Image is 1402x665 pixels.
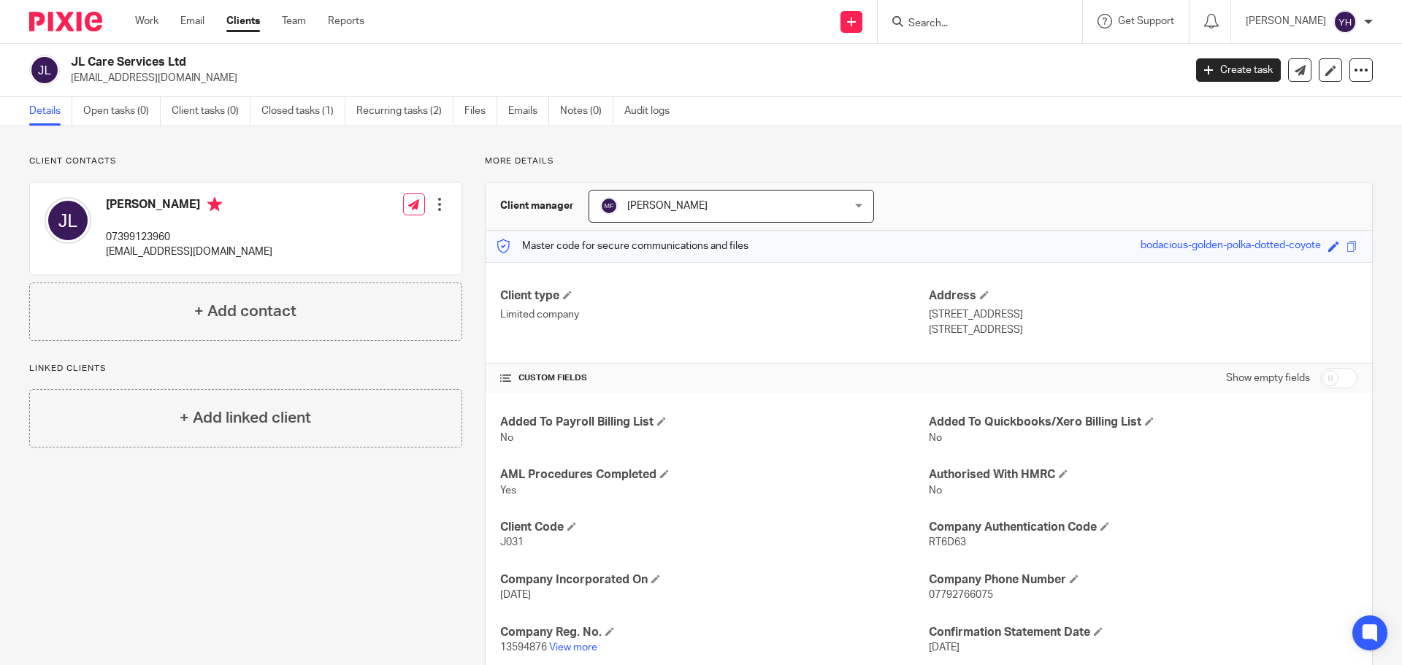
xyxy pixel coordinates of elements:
span: [DATE] [500,590,531,600]
h4: Authorised With HMRC [929,467,1357,483]
div: bodacious-golden-polka-dotted-coyote [1141,238,1321,255]
span: No [929,485,942,496]
h4: Added To Quickbooks/Xero Billing List [929,415,1357,430]
h4: Client Code [500,520,929,535]
h4: CUSTOM FIELDS [500,372,929,384]
img: svg%3E [29,55,60,85]
i: Primary [207,197,222,212]
span: 13594876 [500,642,547,653]
label: Show empty fields [1226,371,1310,385]
p: Limited company [500,307,929,322]
a: Client tasks (0) [172,97,250,126]
a: Closed tasks (1) [261,97,345,126]
p: [EMAIL_ADDRESS][DOMAIN_NAME] [106,245,272,259]
h4: Company Reg. No. [500,625,929,640]
img: svg%3E [600,197,618,215]
p: [EMAIL_ADDRESS][DOMAIN_NAME] [71,71,1174,85]
h4: Client type [500,288,929,304]
p: Master code for secure communications and files [497,239,748,253]
a: Emails [508,97,549,126]
h2: JL Care Services Ltd [71,55,954,70]
a: Open tasks (0) [83,97,161,126]
span: No [500,433,513,443]
span: J031 [500,537,524,547]
img: svg%3E [1333,10,1357,34]
input: Search [907,18,1038,31]
span: Get Support [1118,16,1174,26]
p: [PERSON_NAME] [1246,14,1326,28]
a: View more [549,642,597,653]
h4: Company Phone Number [929,572,1357,588]
a: Reports [328,14,364,28]
p: Client contacts [29,155,462,167]
span: Yes [500,485,516,496]
h4: Company Incorporated On [500,572,929,588]
p: [STREET_ADDRESS] [929,307,1357,322]
a: Files [464,97,497,126]
a: Recurring tasks (2) [356,97,453,126]
span: No [929,433,942,443]
span: RT6D63 [929,537,966,547]
h3: Client manager [500,199,574,213]
span: 07792766075 [929,590,993,600]
a: Create task [1196,58,1281,82]
a: Clients [226,14,260,28]
a: Email [180,14,204,28]
h4: + Add contact [194,300,296,323]
p: [STREET_ADDRESS] [929,323,1357,337]
a: Details [29,97,72,126]
h4: Confirmation Statement Date [929,625,1357,640]
span: [DATE] [929,642,959,653]
h4: Address [929,288,1357,304]
h4: [PERSON_NAME] [106,197,272,215]
img: svg%3E [45,197,91,244]
p: 07399123960 [106,230,272,245]
p: Linked clients [29,363,462,374]
h4: Company Authentication Code [929,520,1357,535]
h4: + Add linked client [180,407,311,429]
p: More details [485,155,1373,167]
h4: Added To Payroll Billing List [500,415,929,430]
h4: AML Procedures Completed [500,467,929,483]
span: [PERSON_NAME] [627,201,708,211]
a: Notes (0) [560,97,613,126]
a: Audit logs [624,97,681,126]
a: Team [282,14,306,28]
a: Work [135,14,158,28]
img: Pixie [29,12,102,31]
